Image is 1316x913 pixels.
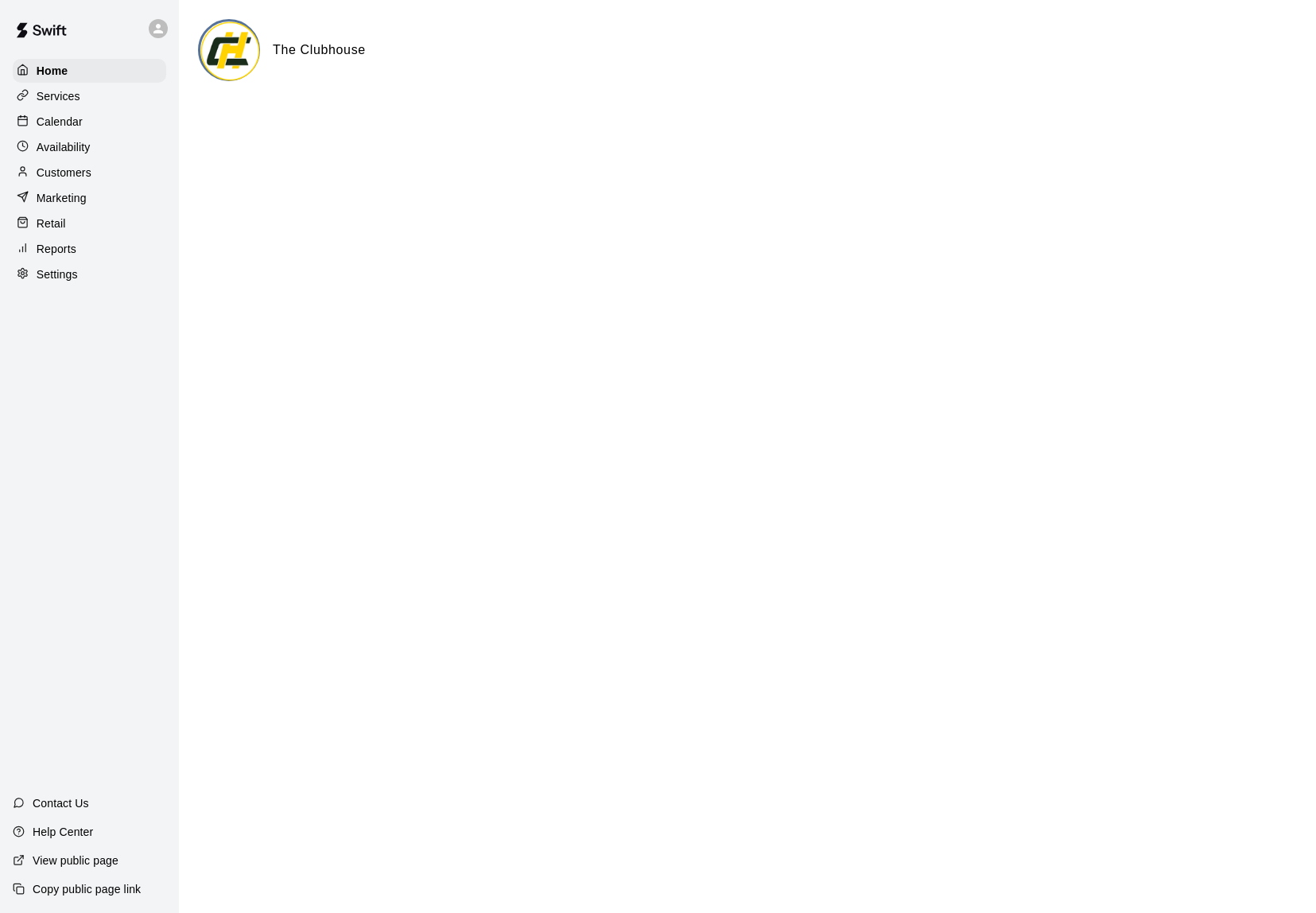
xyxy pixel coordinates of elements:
[200,21,260,81] img: The Clubhouse logo
[37,139,91,155] p: Availability
[13,161,166,185] a: Customers
[37,114,83,130] p: Calendar
[37,165,91,181] p: Customers
[33,881,141,897] p: Copy public page link
[13,84,166,108] a: Services
[13,262,166,286] a: Settings
[37,216,66,231] p: Retail
[33,795,89,811] p: Contact Us
[37,266,78,282] p: Settings
[37,241,76,257] p: Reports
[37,190,87,206] p: Marketing
[13,59,166,83] a: Home
[13,110,166,134] a: Calendar
[273,40,366,60] h6: The Clubhouse
[13,186,166,210] a: Marketing
[13,135,166,159] a: Availability
[33,824,93,840] p: Help Center
[37,63,68,79] p: Home
[13,212,166,235] a: Retail
[33,853,118,868] p: View public page
[13,237,166,261] a: Reports
[37,88,80,104] p: Services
